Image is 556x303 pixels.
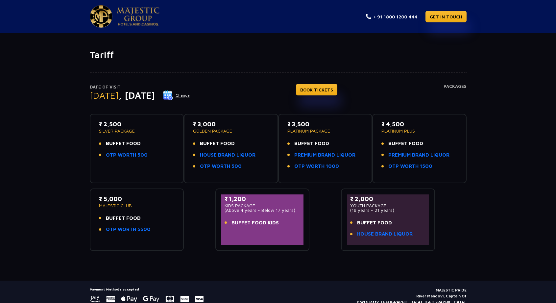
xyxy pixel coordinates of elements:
p: ₹ 2,500 [99,120,175,129]
p: ₹ 1,200 [225,194,301,203]
a: OTP WORTH 5500 [106,226,151,233]
img: Majestic Pride [117,7,159,26]
span: BUFFET FOOD [106,215,141,222]
h1: Tariff [90,49,467,61]
p: GOLDEN PACKAGE [193,129,269,133]
p: (Above 4 years - Below 17 years) [225,208,301,213]
p: ₹ 5,000 [99,194,175,203]
a: PREMIUM BRAND LIQUOR [388,151,449,159]
span: BUFFET FOOD KIDS [231,219,279,227]
a: OTP WORTH 1500 [388,163,432,170]
img: Majestic Pride [90,5,112,28]
p: ₹ 3,500 [287,120,363,129]
a: GET IN TOUCH [425,11,467,22]
p: Date of Visit [90,84,190,90]
a: HOUSE BRAND LIQUOR [357,230,413,238]
span: BUFFET FOOD [200,140,235,147]
button: Change [163,90,190,101]
span: [DATE] [90,90,119,101]
a: OTP WORTH 500 [200,163,242,170]
span: BUFFET FOOD [294,140,329,147]
span: BUFFET FOOD [388,140,423,147]
h4: Packages [444,84,467,108]
p: ₹ 3,000 [193,120,269,129]
p: MAJESTIC CLUB [99,203,175,208]
span: , [DATE] [119,90,155,101]
p: PLATINUM PLUS [381,129,457,133]
a: OTP WORTH 500 [106,151,148,159]
a: BOOK TICKETS [296,84,337,95]
p: KIDS PACKAGE [225,203,301,208]
h5: Payment Methods accepted [90,287,204,291]
a: PREMIUM BRAND LIQUOR [294,151,355,159]
p: SILVER PACKAGE [99,129,175,133]
a: OTP WORTH 1000 [294,163,339,170]
a: + 91 1800 1200 444 [366,13,417,20]
p: ₹ 4,500 [381,120,457,129]
p: YOUTH PACKAGE [350,203,426,208]
p: (18 years - 21 years) [350,208,426,213]
span: BUFFET FOOD [357,219,392,227]
span: BUFFET FOOD [106,140,141,147]
p: ₹ 2,000 [350,194,426,203]
p: PLATINUM PACKAGE [287,129,363,133]
a: HOUSE BRAND LIQUOR [200,151,255,159]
